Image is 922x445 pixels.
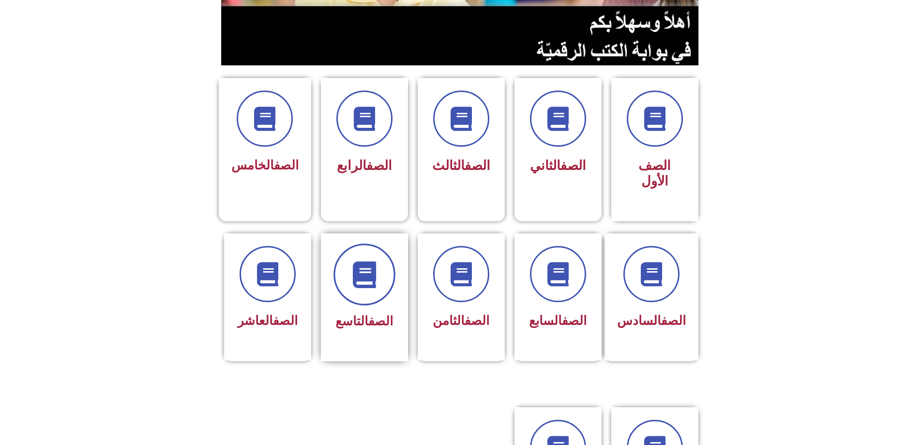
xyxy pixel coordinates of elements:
span: الخامس [231,158,299,172]
span: الصف الأول [638,158,671,189]
a: الصف [368,314,393,328]
a: الصف [562,313,587,328]
a: الصف [273,313,298,328]
span: الثالث [432,158,490,173]
span: الثاني [530,158,586,173]
span: العاشر [238,313,298,328]
a: الصف [274,158,299,172]
a: الصف [465,313,489,328]
span: الرابع [337,158,392,173]
a: الصف [366,158,392,173]
a: الصف [560,158,586,173]
a: الصف [465,158,490,173]
span: السادس [617,313,686,328]
a: الصف [661,313,686,328]
span: السابع [529,313,587,328]
span: التاسع [335,314,393,328]
span: الثامن [433,313,489,328]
